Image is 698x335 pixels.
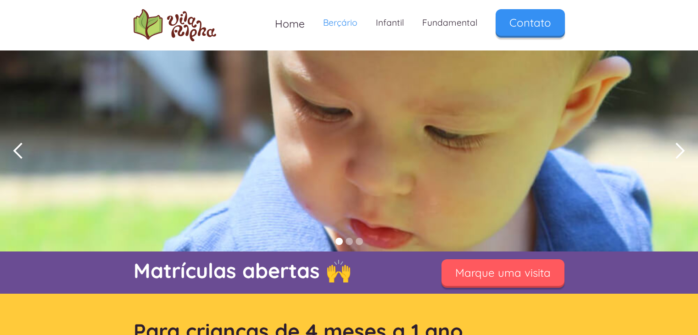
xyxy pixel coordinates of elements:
[356,238,363,245] div: Show slide 3 of 3
[314,9,367,36] a: Berçário
[134,9,216,41] img: logo Escola Vila Alpha
[134,256,418,285] p: Matrículas abertas 🙌
[134,9,216,41] a: home
[661,50,698,251] div: next slide
[275,17,305,30] span: Home
[413,9,486,36] a: Fundamental
[367,9,413,36] a: Infantil
[346,238,353,245] div: Show slide 2 of 3
[496,9,565,36] a: Contato
[266,9,314,38] a: Home
[335,238,343,245] div: Show slide 1 of 3
[441,259,564,286] a: Marque uma visita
